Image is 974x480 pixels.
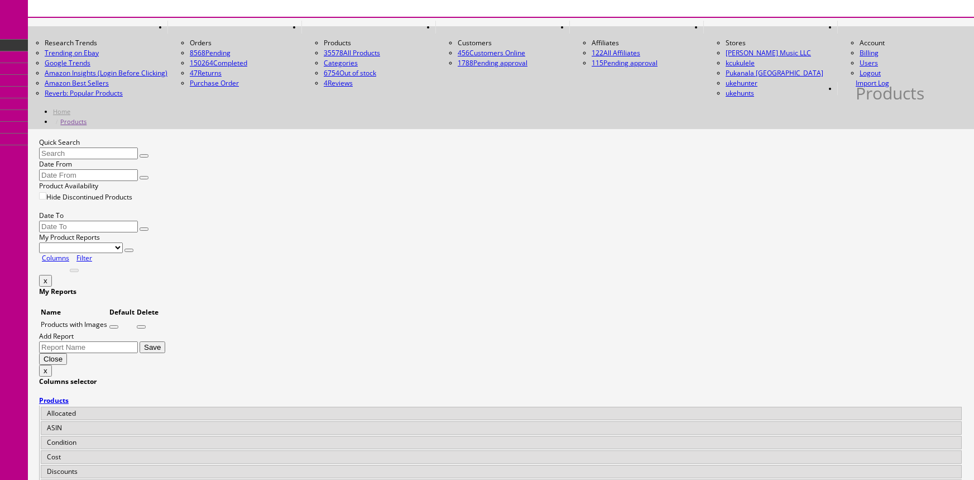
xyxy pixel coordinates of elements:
[860,38,971,48] li: Account
[592,48,640,58] a: 122All Affiliates
[53,107,70,116] a: Home
[860,68,881,78] a: Logout
[324,68,339,78] span: 6754
[837,82,856,95] a: HELP
[592,58,658,68] a: 115Pending approval
[39,159,72,169] label: Date From
[45,48,167,58] a: Trending on Ebay
[190,38,301,48] li: Orders
[458,38,569,48] li: Customers
[458,58,473,68] span: 1788
[41,450,962,464] div: Cost
[39,396,69,405] strong: Products
[45,38,167,48] li: Research Trends
[76,253,92,263] a: Filter
[39,169,138,181] input: Date From
[726,68,823,78] a: Pukanala [GEOGRAPHIC_DATA]
[324,78,328,88] span: 4
[41,436,962,449] div: Condition
[190,58,213,68] span: 150264
[592,38,703,48] li: Affiliates
[45,88,167,98] a: Reverb: Popular Products
[458,48,469,58] span: 456
[41,465,962,478] div: Discounts
[41,407,962,420] div: Allocated
[39,181,98,191] label: Product Availability
[45,58,167,68] a: Google Trends
[39,137,80,147] label: Quick Search
[39,232,100,242] label: My Product Reports
[39,192,132,202] label: Hide Discontinued Products
[324,58,358,68] a: Categories
[39,275,52,287] button: x
[860,48,879,58] a: Billing
[324,48,380,58] a: 35578All Products
[60,117,87,126] a: Products
[45,78,167,88] a: Amazon Best Sellers
[39,192,46,199] input: Hide Discontinued Products
[324,48,343,58] span: 35578
[726,88,754,98] a: ukehunts
[40,319,108,330] td: Products with Images
[726,48,811,58] a: [PERSON_NAME] Music LLC
[190,68,198,78] span: 47
[42,253,69,263] a: Columns
[726,38,837,48] li: Stores
[592,48,603,58] span: 122
[458,48,525,58] a: 456Customers Online
[324,68,376,78] a: 6754Out of stock
[324,78,353,88] a: 4Reviews
[190,48,301,58] a: 8568Pending
[39,331,74,341] label: Add Report
[592,58,603,68] span: 115
[458,58,527,68] a: 1788Pending approval
[136,307,159,318] td: Delete
[39,221,138,232] input: Date To
[39,287,963,297] h4: My Reports
[40,307,108,318] td: Name
[726,78,757,88] a: ukehunter
[860,58,878,68] a: Users
[39,353,67,365] button: Close
[190,68,222,78] a: 47Returns
[190,48,205,58] span: 8568
[39,148,138,159] input: Search
[856,78,889,88] a: Import Log
[190,58,247,68] a: 150264Completed
[39,365,52,377] button: x
[140,341,165,353] button: Save
[41,421,962,435] div: ASIN
[45,68,167,78] a: Amazon Insights (Login Before Clicking)
[726,58,755,68] a: kcukulele
[39,211,64,220] label: Date To
[39,341,138,353] input: Report Name
[39,377,963,387] h4: Columns selector
[324,38,435,48] li: Products
[190,78,239,88] a: Purchase Order
[856,88,924,98] h1: Products
[109,307,135,318] td: Default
